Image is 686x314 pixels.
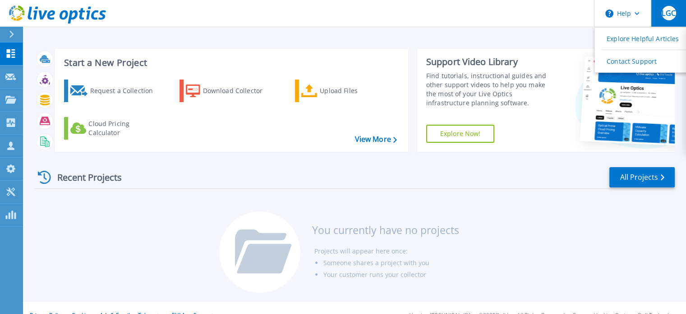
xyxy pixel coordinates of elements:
[312,225,459,235] h3: You currently have no projects
[64,117,165,140] a: Cloud Pricing Calculator
[295,80,396,102] a: Upload Files
[90,82,162,100] div: Request a Collection
[323,257,459,269] li: Someone shares a project with you
[88,119,161,137] div: Cloud Pricing Calculator
[35,166,134,188] div: Recent Projects
[203,82,275,100] div: Download Collector
[314,245,459,257] li: Projects will appear here once:
[426,125,495,143] a: Explore Now!
[320,82,392,100] div: Upload Files
[64,58,396,68] h3: Start a New Project
[355,135,396,144] a: View More
[180,80,280,102] a: Download Collector
[426,56,556,68] div: Support Video Library
[609,167,675,187] a: All Projects
[662,9,675,17] span: LGC
[426,71,556,108] div: Find tutorials, instructional guides and other support videos to help you make the most of your L...
[64,80,165,102] a: Request a Collection
[323,269,459,281] li: Your customer runs your collector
